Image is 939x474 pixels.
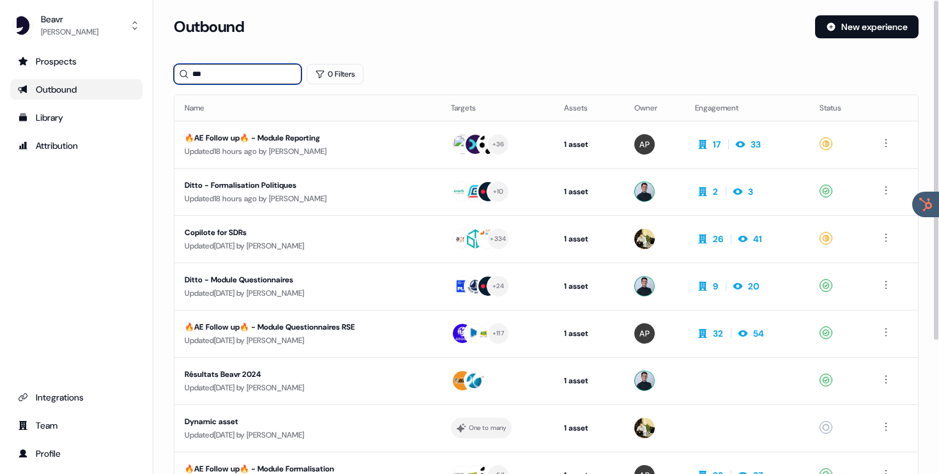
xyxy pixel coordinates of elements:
[634,276,655,296] img: Ugo
[634,181,655,202] img: Ugo
[809,95,868,121] th: Status
[185,273,420,286] div: Ditto - Module Questionnaires
[185,132,420,144] div: 🔥AE Follow up🔥 - Module Reporting
[815,15,919,38] button: New experience
[10,79,142,100] a: Go to outbound experience
[554,95,624,121] th: Assets
[10,51,142,72] a: Go to prospects
[185,368,420,381] div: Résultats Beavr 2024
[18,83,135,96] div: Outbound
[10,135,142,156] a: Go to attribution
[41,13,98,26] div: Beavr
[564,327,614,340] div: 1 asset
[185,226,420,239] div: Copilote for SDRs
[492,280,504,292] div: + 24
[634,323,655,344] img: Alexis
[634,134,655,155] img: Alexis
[564,233,614,245] div: 1 asset
[174,95,441,121] th: Name
[564,422,614,434] div: 1 asset
[713,280,718,293] div: 9
[18,391,135,404] div: Integrations
[185,334,431,347] div: Updated [DATE] by [PERSON_NAME]
[18,55,135,68] div: Prospects
[685,95,809,121] th: Engagement
[185,179,420,192] div: Ditto - Formalisation Politiques
[441,95,554,121] th: Targets
[185,429,431,441] div: Updated [DATE] by [PERSON_NAME]
[753,233,762,245] div: 41
[41,26,98,38] div: [PERSON_NAME]
[18,111,135,124] div: Library
[713,233,723,245] div: 26
[713,327,723,340] div: 32
[564,138,614,151] div: 1 asset
[10,107,142,128] a: Go to templates
[492,328,504,339] div: + 117
[634,371,655,391] img: Ugo
[751,138,761,151] div: 33
[469,422,507,434] div: One to many
[185,415,420,428] div: Dynamic asset
[185,240,431,252] div: Updated [DATE] by [PERSON_NAME]
[493,186,504,197] div: + 10
[185,321,420,333] div: 🔥AE Follow up🔥 - Module Questionnaires RSE
[185,287,431,300] div: Updated [DATE] by [PERSON_NAME]
[748,280,760,293] div: 20
[18,447,135,460] div: Profile
[185,145,431,158] div: Updated 18 hours ago by [PERSON_NAME]
[490,233,506,245] div: + 334
[307,64,363,84] button: 0 Filters
[18,419,135,432] div: Team
[753,327,764,340] div: 54
[10,10,142,41] button: Beavr[PERSON_NAME]
[634,229,655,249] img: Armand
[713,138,721,151] div: 17
[10,443,142,464] a: Go to profile
[624,95,685,121] th: Owner
[10,387,142,408] a: Go to integrations
[564,185,614,198] div: 1 asset
[634,418,655,438] img: Armand
[174,17,244,36] h3: Outbound
[10,415,142,436] a: Go to team
[564,374,614,387] div: 1 asset
[564,280,614,293] div: 1 asset
[748,185,753,198] div: 3
[185,381,431,394] div: Updated [DATE] by [PERSON_NAME]
[713,185,718,198] div: 2
[492,139,505,150] div: + 36
[18,139,135,152] div: Attribution
[185,192,431,205] div: Updated 18 hours ago by [PERSON_NAME]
